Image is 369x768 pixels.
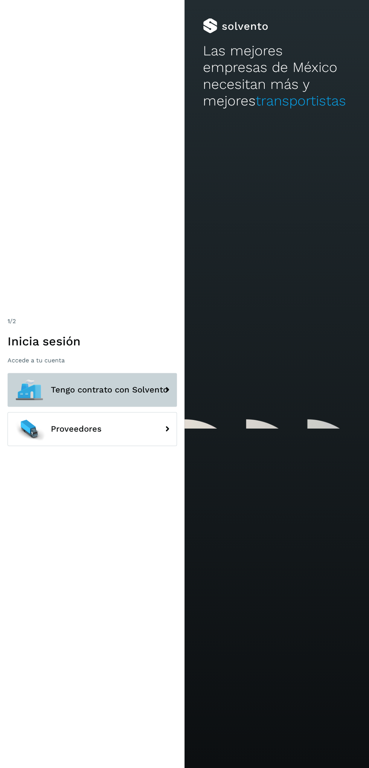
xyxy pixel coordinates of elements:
[256,93,346,109] span: transportistas
[51,385,168,394] span: Tengo contrato con Solvento
[8,357,177,364] p: Accede a tu cuenta
[8,412,177,446] button: Proveedores
[8,317,177,326] div: /2
[8,334,177,348] h1: Inicia sesión
[203,43,351,110] h2: Las mejores empresas de México necesitan más y mejores
[8,373,177,407] button: Tengo contrato con Solvento
[51,424,102,434] span: Proveedores
[8,318,10,325] span: 1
